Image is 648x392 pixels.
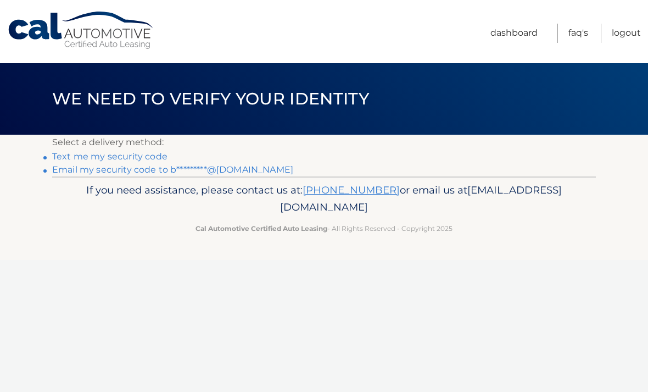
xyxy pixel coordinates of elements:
[52,135,596,150] p: Select a delivery method:
[52,151,167,162] a: Text me my security code
[59,181,589,217] p: If you need assistance, please contact us at: or email us at
[59,223,589,234] p: - All Rights Reserved - Copyright 2025
[303,184,400,196] a: [PHONE_NUMBER]
[52,164,293,175] a: Email my security code to b*********@[DOMAIN_NAME]
[612,24,641,43] a: Logout
[568,24,588,43] a: FAQ's
[7,11,155,50] a: Cal Automotive
[195,224,327,233] strong: Cal Automotive Certified Auto Leasing
[52,89,369,109] span: We need to verify your identity
[490,24,538,43] a: Dashboard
